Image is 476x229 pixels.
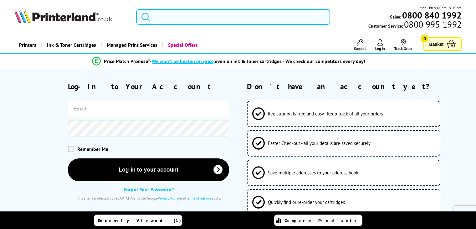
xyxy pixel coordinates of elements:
img: Printerland Logo [14,9,112,23]
span: Support [354,46,366,51]
a: Compare Products [274,215,362,226]
a: Support [354,39,366,51]
span: Ink & Toner Cartridges [47,37,96,53]
b: 0800 840 1992 [402,9,462,21]
span: We won’t be beaten on price, [152,58,215,64]
a: Ink & Toner Cartridges [41,37,101,53]
a: Recently Viewed (1) [94,215,182,226]
span: Quickly find or re-order your cartridges [268,199,345,205]
a: Forgot Your Password? [124,186,174,193]
span: Price Match Promise* [104,58,150,64]
a: 0800 840 1992 [401,12,462,18]
span: Faster Checkout - all your details are saved securely [268,140,371,146]
li: modal_Promise [3,56,454,67]
a: Special Offers [162,37,202,53]
a: Basket 0 [423,37,462,51]
span: Save multiple addresses to your address book [268,170,358,176]
span: Recently Viewed (1) [98,218,181,223]
span: 0 [421,35,428,42]
span: Mon - Fri 9:00am - 5:30pm [420,5,462,11]
h2: Log-in to Your Account [68,82,229,91]
span: Registration is free and easy - Keep track of all your orders [268,111,383,117]
input: Email [68,101,229,117]
a: Track Order [394,39,412,51]
div: This site is protected by reCAPTCHA and the Google and apply. [68,196,229,200]
span: Log In [375,46,385,51]
div: - even on ink & toner cartridges - We check our competitors every day! [150,58,365,64]
span: 0800 995 1992 [403,21,462,27]
a: Terms of Service [186,196,212,200]
a: Privacy Policy [158,196,180,200]
span: Customer Service: [368,21,462,29]
button: Log-in to your account [68,158,229,181]
a: Printers [14,37,41,53]
a: Printerland Logo [14,9,128,24]
a: Log In [375,39,385,51]
span: Sales: [390,14,401,20]
h2: Don't have an account yet? [247,82,462,91]
span: Compare Products [284,218,360,223]
span: Basket [429,40,443,48]
a: Managed Print Services [101,37,162,53]
span: Remember Me [77,146,108,152]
